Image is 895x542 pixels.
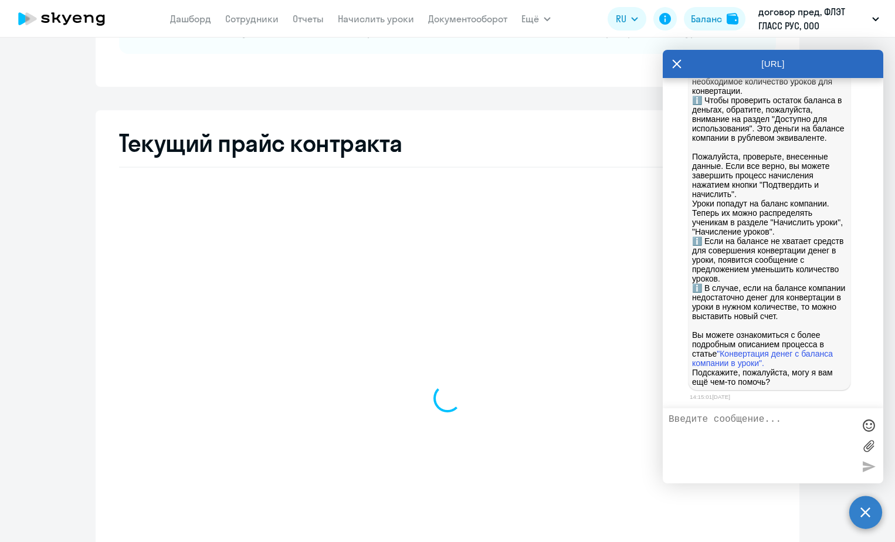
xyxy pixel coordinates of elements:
a: Дашборд [170,13,211,25]
p: ℹ️ В случае, если на балансе компании недостаточно денег для конвертации в уроки в нужном количес... [692,283,847,321]
a: Сотрудники [225,13,279,25]
button: RU [608,7,646,31]
a: Документооборот [428,13,507,25]
p: Вы можете ознакомиться с более подробным описанием процесса в статье Подскажите, пожалуйста, могу... [692,330,847,387]
button: договор пред, ФЛЭТ ГЛАСС РУС, ООО [752,5,885,33]
button: Ещё [521,7,551,31]
a: Отчеты [293,13,324,25]
a: "Конвертация денег с баланса компании в уроки". [692,349,835,368]
a: Начислить уроки [338,13,414,25]
p: договор пред, ФЛЭТ ГЛАСС РУС, ООО [758,5,867,33]
img: balance [727,13,738,25]
span: Ещё [521,12,539,26]
div: Баланс [691,12,722,26]
label: Лимит 10 файлов [860,437,877,455]
p: ℹ️ Чтобы проверить остаток баланса в деньгах, обратите, пожалуйста, внимание на раздел "Доступно ... [692,96,847,283]
span: RU [616,12,626,26]
h2: Текущий прайс контракта [119,129,776,157]
time: 14:15:01[DATE] [690,394,730,400]
button: Балансbalance [684,7,745,31]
